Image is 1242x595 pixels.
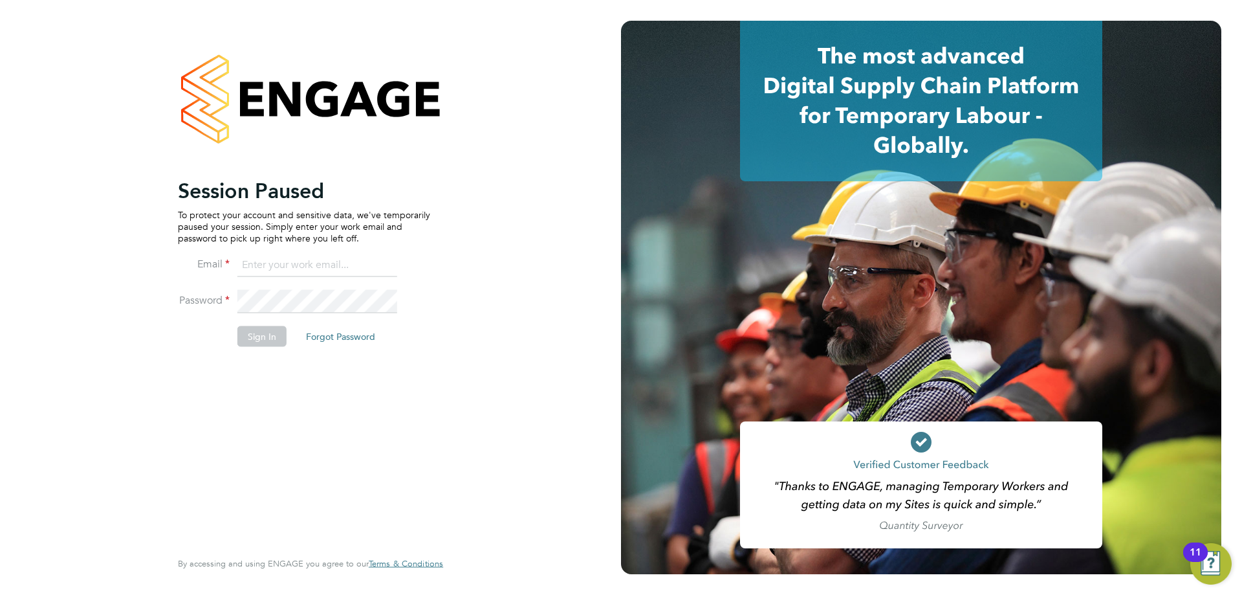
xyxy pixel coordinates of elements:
div: 11 [1190,552,1201,569]
label: Email [178,257,230,271]
label: Password [178,293,230,307]
h2: Session Paused [178,177,430,203]
button: Forgot Password [296,326,386,346]
input: Enter your work email... [237,254,397,277]
p: To protect your account and sensitive data, we've temporarily paused your session. Simply enter y... [178,208,430,244]
button: Open Resource Center, 11 new notifications [1190,543,1232,585]
span: By accessing and using ENGAGE you agree to our [178,558,443,569]
button: Sign In [237,326,287,346]
a: Terms & Conditions [369,559,443,569]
